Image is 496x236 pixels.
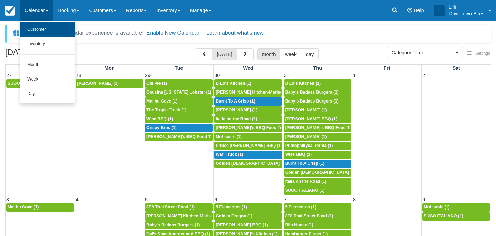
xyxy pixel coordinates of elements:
button: week [280,48,301,60]
span: Wise BBQ (1) [146,117,173,121]
span: Mof sushi (1) [424,205,449,210]
button: [DATE] [212,48,237,60]
a: [PERSON_NAME] BBQ (1) [214,221,282,229]
span: | [202,30,204,36]
a: Golden [DEMOGRAPHIC_DATA] (1) [214,160,282,168]
a: [PERSON_NAME]'s BBQ Food Truck (1) [284,124,351,132]
span: D Lo's Kitchen (1) [285,81,321,86]
span: [PERSON_NAME] Kitchen-Mariscos Arenita (1) [146,214,240,218]
a: SUGO ITALIANO (1) [6,79,74,88]
span: 5 [144,197,148,202]
a: [PERSON_NAME]'s BBQ Food Truck (1) [145,133,213,141]
a: 5 Elementos (1) [284,203,351,212]
a: Golden Dragon (1) [214,212,282,221]
a: SUGO ITALIANO (1) [422,212,490,221]
span: Malibu Cove (1) [8,205,39,210]
span: [PERSON_NAME] BBQ (1) [216,223,268,227]
span: Baby's Badass Burgers (1) [285,90,339,95]
div: L [434,5,445,16]
span: 7 [283,197,287,202]
span: Burnt To A Crisp (1) [285,161,324,166]
span: Baby's Badass Burgers (1) [146,223,200,227]
a: Golden [DEMOGRAPHIC_DATA] (1) [284,169,351,177]
a: Italia on the Road (1) [214,115,282,124]
p: Lilli [449,3,484,10]
a: [PERSON_NAME] (1) [284,106,351,115]
span: 5 Elementos (1) [285,205,316,210]
i: Help [407,8,412,13]
span: 3 [6,197,10,202]
a: Mof sushi (1) [422,203,490,212]
a: Week [20,72,75,87]
a: Chi Pie (1) [145,79,213,88]
a: 8E8 Thai Street Food (1) [145,203,213,212]
span: 6 [214,197,218,202]
ul: Calendar [20,21,75,103]
a: [PERSON_NAME] Kitchen-Mariscos Arenita (1) [145,212,213,221]
span: Golden [DEMOGRAPHIC_DATA] (1) [285,170,355,175]
span: Wafl Truck (1) [216,152,243,157]
a: Mof sushi (1) [214,133,282,141]
a: Day [20,87,75,101]
span: Settings [475,51,490,56]
a: [PERSON_NAME]'s BBQ Food Truck (1) [214,124,282,132]
span: SUGO ITALIANO (1) [8,81,47,86]
span: SUGO ITALIANO (1) [424,214,463,218]
span: [PERSON_NAME]'s BBQ Food Truck (1) [216,125,295,130]
span: Baby's Badass Burgers (1) [285,99,339,104]
a: Italia on the Road (1) [284,178,351,186]
a: The Tropic Truck (1) [145,106,213,115]
span: D Lo's Kitchen (1) [216,81,251,86]
button: Settings [463,49,494,58]
span: Mon [104,65,115,71]
span: Help [414,8,424,13]
button: day [301,48,319,60]
a: Primephiilycalifornia (1) [284,142,351,150]
span: [PERSON_NAME]'s BBQ Food Truck (1) [285,125,365,130]
a: Baby's Badass Burgers (1) [284,97,351,106]
span: Prince [PERSON_NAME] BBQ (1) [216,143,282,148]
span: [PERSON_NAME] (1) [285,134,327,139]
span: Wed [243,65,253,71]
a: Wafl Truck (1) [214,151,282,159]
span: Mof sushi (1) [216,134,241,139]
button: Category Filter [387,47,463,58]
a: 8E8 Thai Street Food (1) [284,212,351,221]
a: Crispy Bros (1) [145,124,213,132]
img: checkfront-main-nav-mini-logo.png [5,6,15,16]
a: Wise BBQ (1) [145,115,213,124]
a: Malibu Cove (1) [145,97,213,106]
span: Sat [452,65,460,71]
span: [PERSON_NAME] Kitchen-Mariscos Arenita (1) [216,90,309,95]
span: Chi Pie (1) [146,81,167,86]
span: SUGO ITALIANO (1) [285,188,325,193]
span: Blin House (1) [285,223,313,227]
p: Downtown Bites [449,10,484,17]
a: SUGO ITALIANO (1) [284,186,351,195]
span: [PERSON_NAME] (1) [285,108,327,112]
a: [PERSON_NAME] (1) [214,106,282,115]
span: Cousins [US_STATE] Lobster (1) [146,90,211,95]
h2: [DATE] [5,48,92,61]
span: Tue [175,65,183,71]
span: Primephiilycalifornia (1) [285,143,333,148]
a: Wise BBQ (1) [284,151,351,159]
span: [PERSON_NAME] (1) [77,81,119,86]
a: Month [20,58,75,72]
button: month [257,48,281,60]
a: Baby's Badass Burgers (1) [145,221,213,229]
span: 27 [6,73,12,78]
a: Customer [20,22,75,37]
a: Burnt To A Crisp (1) [284,160,351,168]
a: Inventory [20,37,75,51]
a: D Lo's Kitchen (1) [214,79,282,88]
a: [PERSON_NAME] (1) [284,133,351,141]
a: Blin House (1) [284,221,351,229]
a: Burnt To A Crisp (1) [214,97,282,106]
a: [PERSON_NAME] Kitchen-Mariscos Arenita (1) [214,88,282,97]
span: Wise BBQ (1) [285,152,312,157]
div: A new Booking Calendar experience is available! [23,29,144,37]
a: Cousins [US_STATE] Lobster (1) [145,88,213,97]
a: Prince [PERSON_NAME] BBQ (1) [214,142,282,150]
a: Baby's Badass Burgers (1) [284,88,351,97]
